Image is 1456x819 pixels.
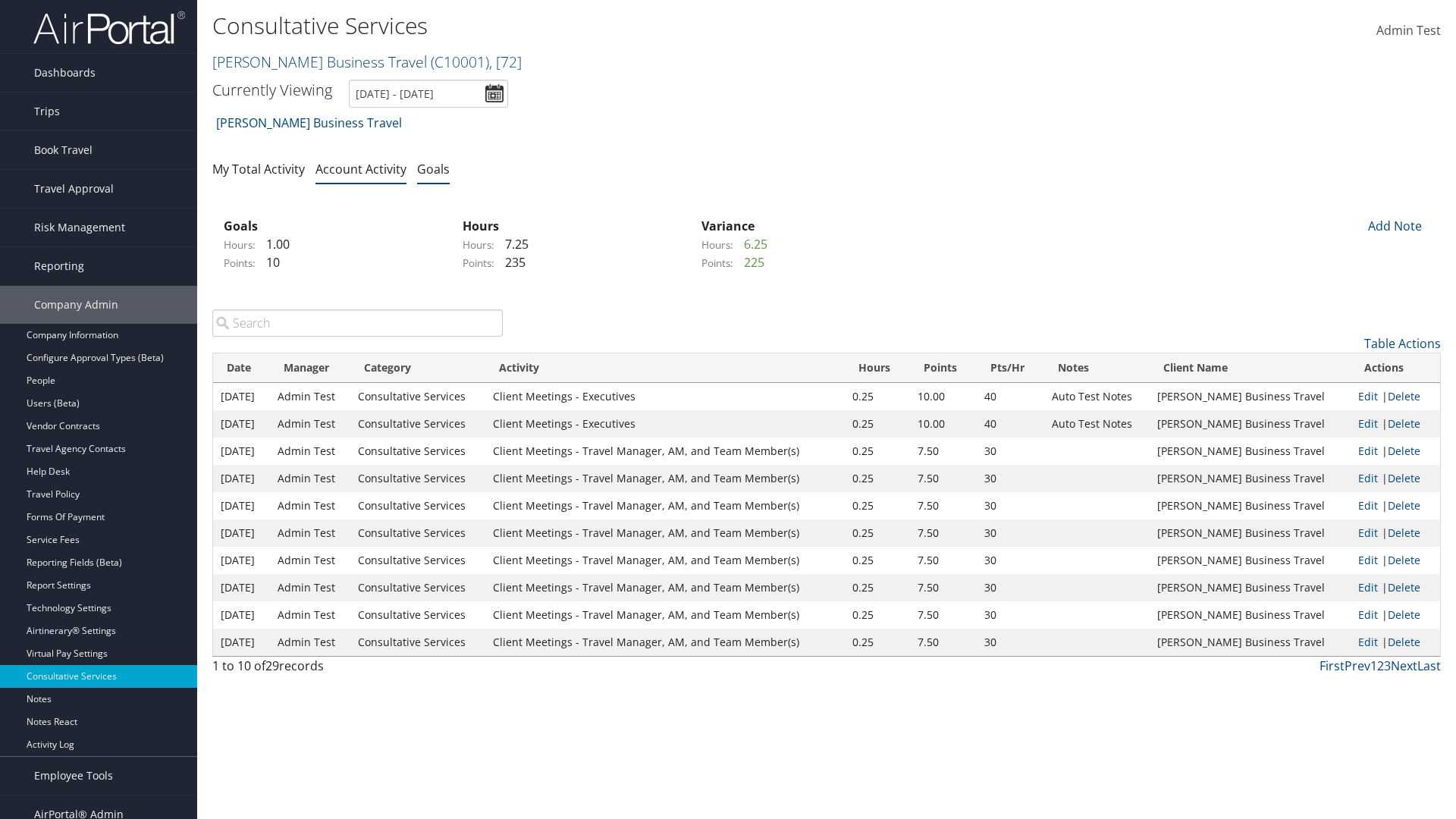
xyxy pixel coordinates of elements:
a: Prev [1345,657,1370,674]
td: Client Meetings - Travel Manager, AM, and Team Member(s) [485,519,845,547]
a: Edit [1358,580,1378,595]
a: Delete [1388,389,1420,403]
td: 0.25 [845,438,910,465]
td: [PERSON_NAME] Business Travel [1150,601,1351,629]
td: Client Meetings - Travel Manager, AM, and Team Member(s) [485,438,845,465]
td: | [1351,465,1440,492]
td: | [1351,574,1440,601]
span: Reporting [34,247,84,285]
th: Client Name [1150,353,1351,383]
span: 225 [736,254,764,271]
div: 1 to 10 of records [212,657,503,682]
td: 30 [977,438,1044,465]
td: [PERSON_NAME] Business Travel [1150,629,1351,656]
td: [DATE] [213,383,270,410]
label: Points: [463,256,494,271]
span: Trips [34,93,60,130]
td: Admin Test [270,465,350,492]
div: Add Note [1357,217,1429,235]
td: Consultative Services [350,601,485,629]
th: Hours [845,353,910,383]
input: [DATE] - [DATE] [349,80,508,108]
h3: Currently Viewing [212,80,332,100]
td: 7.50 [910,601,977,629]
td: [PERSON_NAME] Business Travel [1150,492,1351,519]
th: Date: activate to sort column ascending [213,353,270,383]
td: Consultative Services [350,519,485,547]
td: Client Meetings - Travel Manager, AM, and Team Member(s) [485,492,845,519]
a: Edit [1358,553,1378,567]
a: Last [1417,657,1441,674]
th: Points [910,353,977,383]
label: Hours: [463,237,494,253]
a: Edit [1358,498,1378,513]
a: [PERSON_NAME] Business Travel [212,52,522,72]
a: Edit [1358,635,1378,649]
strong: Hours [463,218,499,234]
td: 30 [977,519,1044,547]
a: [PERSON_NAME] Business Travel [216,108,402,138]
td: 30 [977,601,1044,629]
a: 2 [1377,657,1384,674]
td: [DATE] [213,574,270,601]
a: 3 [1384,657,1391,674]
th: Category: activate to sort column ascending [350,353,485,383]
span: 10 [259,254,280,271]
a: Edit [1358,444,1378,458]
td: 0.25 [845,574,910,601]
th: Notes [1044,353,1150,383]
td: Client Meetings - Executives [485,410,845,438]
td: [DATE] [213,492,270,519]
a: Delete [1388,471,1420,485]
a: Delete [1388,526,1420,540]
td: 0.25 [845,629,910,656]
td: 40 [977,410,1044,438]
th: Pts/Hr [977,353,1044,383]
a: Edit [1358,526,1378,540]
td: Admin Test [270,629,350,656]
td: Consultative Services [350,574,485,601]
td: [PERSON_NAME] Business Travel [1150,410,1351,438]
td: Client Meetings - Travel Manager, AM, and Team Member(s) [485,629,845,656]
span: 1.00 [259,236,290,253]
td: [DATE] [213,629,270,656]
input: Search [212,309,503,337]
td: 7.50 [910,492,977,519]
td: 30 [977,574,1044,601]
span: Company Admin [34,286,118,324]
td: 7.50 [910,629,977,656]
td: Client Meetings - Travel Manager, AM, and Team Member(s) [485,601,845,629]
td: 7.50 [910,465,977,492]
th: Actions [1351,353,1440,383]
td: | [1351,629,1440,656]
span: 29 [265,657,279,674]
a: Delete [1388,580,1420,595]
td: Consultative Services [350,547,485,574]
a: Edit [1358,389,1378,403]
td: Admin Test [270,438,350,465]
td: [PERSON_NAME] Business Travel [1150,547,1351,574]
a: Edit [1358,607,1378,622]
label: Hours: [224,237,256,253]
td: 0.25 [845,410,910,438]
a: Delete [1388,416,1420,431]
td: Admin Test [270,492,350,519]
td: [PERSON_NAME] Business Travel [1150,574,1351,601]
td: | [1351,601,1440,629]
td: 30 [977,465,1044,492]
img: airportal-logo.png [33,10,185,45]
td: | [1351,547,1440,574]
td: 0.25 [845,383,910,410]
a: Next [1391,657,1417,674]
td: 7.50 [910,519,977,547]
td: [DATE] [213,547,270,574]
td: Consultative Services [350,383,485,410]
td: 30 [977,547,1044,574]
td: [DATE] [213,438,270,465]
td: 0.25 [845,601,910,629]
span: Travel Approval [34,170,114,208]
td: Consultative Services [350,492,485,519]
span: Admin Test [1376,22,1441,39]
a: 1 [1370,657,1377,674]
td: | [1351,438,1440,465]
